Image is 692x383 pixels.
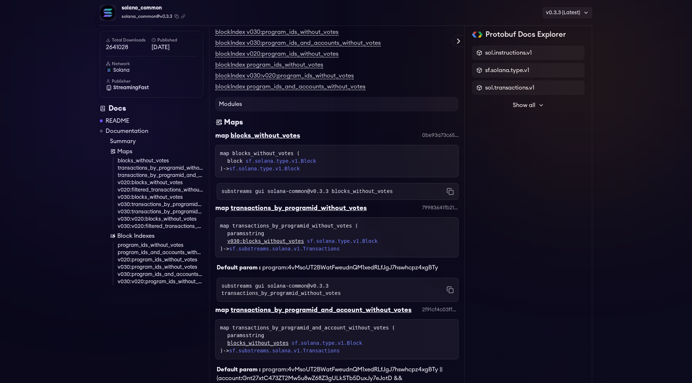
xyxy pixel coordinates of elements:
a: v030:program_ids_and_accounts_without_votes [118,271,203,278]
div: map [215,305,229,315]
a: v030:blocks_without_votes [118,194,203,201]
a: blockIndex v030:program_ids_without_votes [215,29,338,36]
h6: Total Downloads [106,37,152,43]
a: v030:transactions_by_programid_and_account_without_votes [118,208,203,216]
a: solana [106,67,197,74]
span: 2641028 [106,43,152,52]
a: README [106,117,129,125]
img: Protobuf [472,32,483,37]
span: sol.instructions.v1 [485,48,532,57]
a: sf.solana.type.v1.Block [307,237,378,245]
div: 2f91cf4c03ff5da839849aa14886dca34207ffc7 [422,306,459,313]
a: v030:program_ids_without_votes [118,264,203,271]
div: 79983641fb21f80af202858c457165e00d9c9c9f [422,204,459,212]
span: [DATE] [152,43,197,52]
a: program_ids_and_accounts_without_votes [118,249,203,256]
div: solana_common [122,3,185,13]
a: Documentation [106,127,148,135]
button: Copy package name and version [174,14,179,19]
span: -> [223,166,300,171]
a: sf.solana.type.v1.Block [245,157,316,165]
div: paramsstring [227,332,454,339]
span: solana [113,67,130,74]
a: sf.substreams.solana.v1.Transactions [229,348,339,354]
img: Block Index icon [110,233,116,239]
button: Copy .spkg link to clipboard [181,14,185,19]
h6: Published [152,37,197,43]
img: solana [106,67,112,73]
a: transactions_by_programid_without_votes [118,165,203,172]
h6: Publisher [106,78,197,84]
button: Show all [472,98,585,112]
span: -> [223,348,339,354]
div: map blocks_without_votes ( ) [220,150,454,173]
a: v020:filtered_transactions_without_votes [118,186,203,194]
div: paramsstring [227,230,454,237]
a: blocks_without_votes [227,339,289,347]
a: blockIndex program_ids_without_votes [215,62,323,68]
a: Summary [110,137,203,146]
a: sf.solana.type.v1.Block [292,339,362,347]
span: Show all [513,101,535,110]
span: solana_common@v0.3.3 [122,13,172,20]
a: v030:transactions_by_programid_without_votes [118,201,203,208]
div: transactions_by_programid_without_votes [231,203,367,213]
code: substreams gui solana-common@v0.3.3 blocks_without_votes [221,188,393,195]
a: v030:blocks_without_votes [227,237,304,245]
a: Maps [110,147,203,156]
button: Copy command to clipboard [447,188,454,195]
div: v0.3.3 (Latest) [543,7,592,18]
a: transactions_by_programid_and_account_without_votes [118,172,203,179]
b: Default param : [217,265,261,271]
a: v020:blocks_without_votes [118,179,203,186]
h4: Modules [215,97,459,111]
a: sf.substreams.solana.v1.Transactions [229,246,339,252]
a: Block Indexes [110,232,203,240]
img: Maps icon [215,117,223,127]
a: blockIndex v020:program_ids_without_votes [215,51,338,58]
div: map [215,203,229,213]
h2: Protobuf Docs Explorer [485,29,566,40]
span: sol.transactions.v1 [485,83,534,92]
a: v020:program_ids_without_votes [118,256,203,264]
a: v030:v020:filtered_transactions_without_votes [118,223,203,230]
h6: Network [106,61,197,67]
div: transactions_by_programid_and_account_without_votes [231,305,412,315]
a: v030:v020:program_ids_without_votes [118,278,203,285]
span: -> [223,246,339,252]
div: Docs [100,103,203,114]
button: Copy command to clipboard [447,286,454,293]
a: blockIndex v030:program_ids_and_accounts_without_votes [215,40,381,47]
a: sf.solana.type.v1.Block [229,166,300,171]
span: sf.solana.type.v1 [485,66,529,75]
a: v030:v020:blocks_without_votes [118,216,203,223]
a: blocks_without_votes [118,157,203,165]
div: 0be93a73c65aa8ec2de4b1a47209edeea493ff29 [422,132,459,139]
a: blockIndex program_ids_and_accounts_without_votes [215,84,365,90]
a: program_ids_without_votes [118,242,203,249]
div: Maps [224,117,243,127]
div: block [227,157,454,165]
div: map transactions_by_programid_and_account_without_votes ( ) [220,324,454,355]
a: blockIndex v030:v020:program_ids_without_votes [215,73,354,79]
div: map transactions_by_programid_without_votes ( ) [220,222,454,253]
b: Default param : [217,367,261,372]
span: StreamingFast [113,84,149,91]
a: StreamingFast [106,84,197,91]
div: map [215,130,229,141]
div: blocks_without_votes [231,130,300,141]
img: Map icon [110,149,116,154]
span: program:4vMsoUT2BWatFweudnQM1xedRLfJgJ7hswhcpz4xgBTy [262,265,438,271]
code: substreams gui solana-common@v0.3.3 transactions_by_programid_without_votes [221,283,447,297]
img: Package Logo [100,5,115,20]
